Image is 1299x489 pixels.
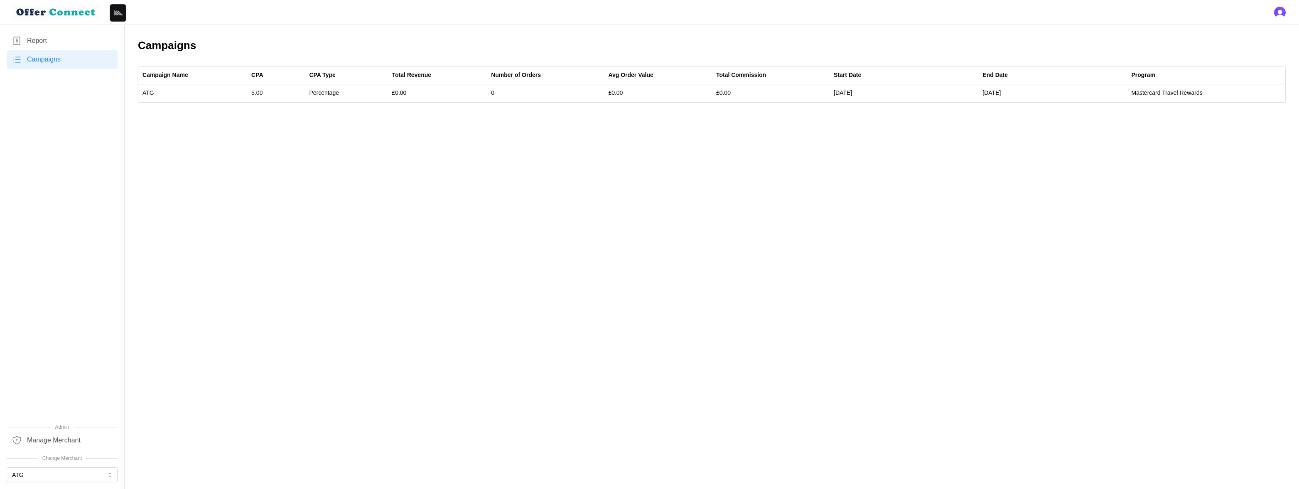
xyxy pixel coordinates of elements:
a: Campaigns [7,50,118,69]
span: Campaigns [27,54,61,65]
span: Change Merchant [7,454,118,462]
span: Report [27,36,47,46]
div: Start Date [834,71,861,80]
div: Avg Order Value [608,71,653,80]
td: 5.00 [247,84,305,102]
div: CPA Type [309,71,336,80]
td: £0.00 [712,84,830,102]
div: Program [1132,71,1156,80]
td: Percentage [305,84,388,102]
td: [DATE] [978,84,1127,102]
span: Admin [7,423,118,431]
div: Total Revenue [392,71,431,80]
img: 's logo [1274,7,1286,18]
td: Mastercard Travel Rewards [1127,84,1285,102]
div: Campaign Name [142,71,188,80]
a: Report [7,32,118,50]
td: [DATE] [830,84,978,102]
a: Manage Merchant [7,431,118,449]
span: Manage Merchant [27,435,81,446]
img: loyalBe Logo [13,5,100,20]
h2: Campaigns [138,38,1286,53]
td: £0.00 [388,84,487,102]
td: £0.00 [604,84,712,102]
td: 0 [487,84,604,102]
div: Total Commission [716,71,766,80]
button: Open user button [1274,7,1286,18]
button: ATG [7,467,118,482]
div: End Date [982,71,1008,80]
div: CPA [251,71,263,80]
td: ATG [138,84,247,102]
div: Number of Orders [491,71,541,80]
